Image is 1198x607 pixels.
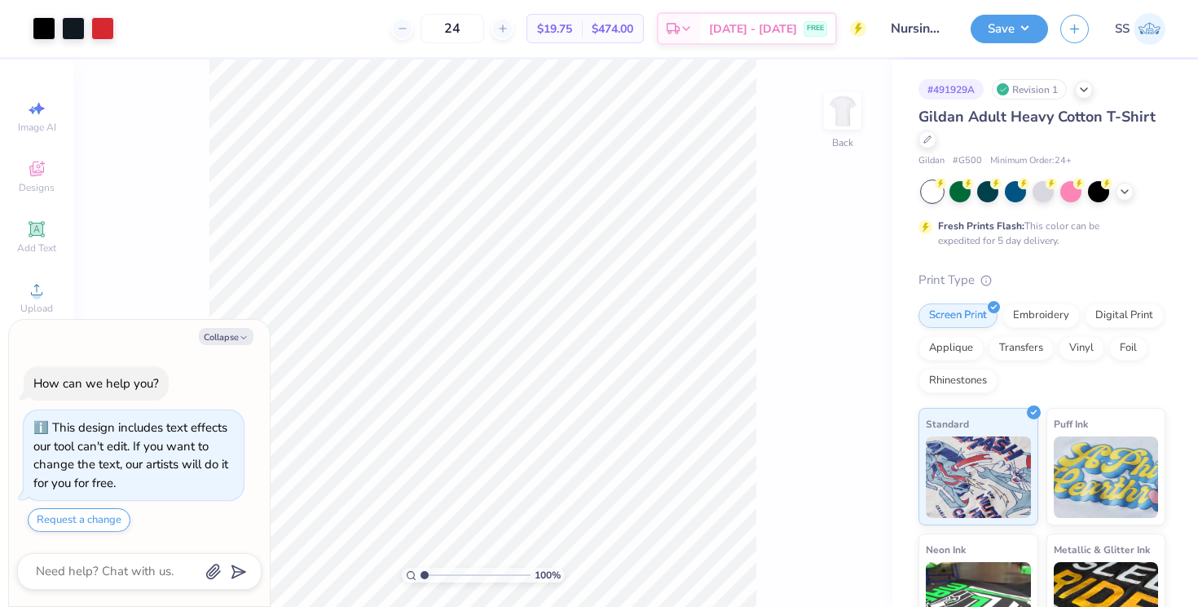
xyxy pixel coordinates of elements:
[926,436,1031,518] img: Standard
[879,12,958,45] input: Untitled Design
[1054,541,1150,558] span: Metallic & Glitter Ink
[918,303,998,328] div: Screen Print
[199,328,253,345] button: Collapse
[992,79,1067,100] div: Revision 1
[1115,20,1130,38] span: SS
[990,154,1072,168] span: Minimum Order: 24 +
[18,121,56,134] span: Image AI
[592,20,633,38] span: $474.00
[1115,13,1165,45] a: SS
[989,336,1054,361] div: Transfers
[33,375,159,392] div: How can we help you?
[1054,436,1159,518] img: Puff Ink
[1109,336,1147,361] div: Foil
[1134,13,1165,45] img: Scott Skora
[709,20,797,38] span: [DATE] - [DATE]
[926,541,966,558] span: Neon Ink
[938,219,1139,248] div: This color can be expedited for 5 day delivery.
[19,181,55,194] span: Designs
[926,415,969,432] span: Standard
[918,107,1156,126] span: Gildan Adult Heavy Cotton T-Shirt
[421,14,484,43] input: – –
[938,219,1024,233] strong: Fresh Prints Flash:
[971,15,1048,43] button: Save
[807,23,824,34] span: FREE
[953,154,982,168] span: # G500
[918,271,1165,290] div: Print Type
[28,508,130,532] button: Request a change
[1085,303,1164,328] div: Digital Print
[20,302,53,315] span: Upload
[17,241,56,255] span: Add Text
[918,79,984,100] div: # 491929A
[832,135,853,150] div: Back
[826,95,859,127] img: Back
[918,336,984,361] div: Applique
[1059,336,1104,361] div: Vinyl
[918,154,945,168] span: Gildan
[535,568,561,583] span: 100 %
[1002,303,1080,328] div: Embroidery
[33,419,228,491] div: This design includes text effects our tool can't edit. If you want to change the text, our artist...
[1054,415,1088,432] span: Puff Ink
[918,369,998,393] div: Rhinestones
[537,20,572,38] span: $19.75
